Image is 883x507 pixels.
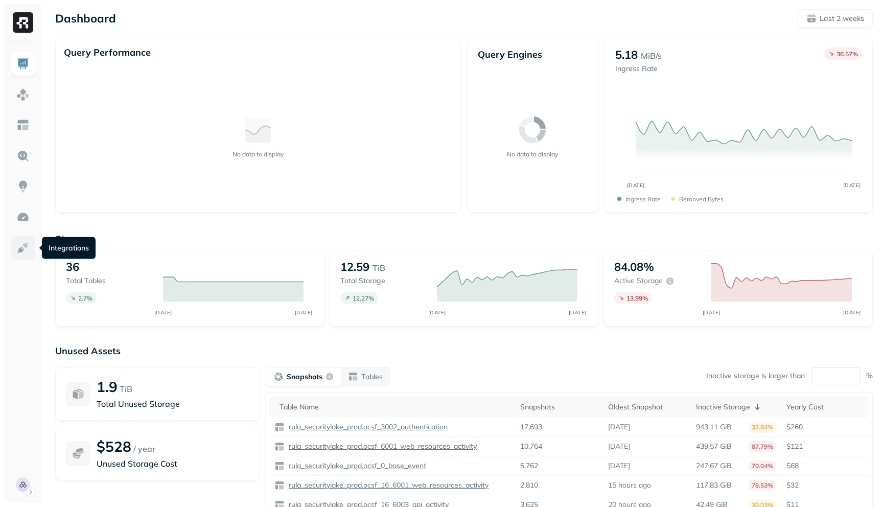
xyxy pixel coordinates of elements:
[64,47,151,58] p: Query Performance
[55,11,116,26] p: Dashboard
[16,57,30,71] img: Dashboard
[133,443,155,455] p: / year
[16,241,30,255] img: Integrations
[696,480,732,490] p: 117.83 GiB
[836,50,858,58] p: 36.57 %
[16,88,30,101] img: Assets
[520,422,542,432] p: 17,693
[55,345,873,357] p: Unused Assets
[16,477,30,492] img: Rula
[520,461,538,471] p: 5,762
[749,460,776,471] p: 70.04%
[520,402,598,412] div: Snapshots
[373,262,385,274] p: TiB
[154,309,172,316] tspan: [DATE]
[285,480,489,490] a: rula_securitylake_prod.ocsf_16_6001_web_resources_activity
[749,422,776,432] p: 32.84%
[866,371,873,381] p: %
[97,398,249,410] p: Total Unused Storage
[696,442,732,451] p: 439.57 GiB
[626,182,644,189] tspan: [DATE]
[16,211,30,224] img: Optimization
[13,12,33,33] img: Ryft
[608,442,630,451] p: [DATE]
[641,50,662,62] p: MiB/s
[608,480,651,490] p: 15 hours ago
[679,195,724,203] p: Removed bytes
[274,422,285,432] img: table
[287,461,426,471] p: rula_securitylake_prod.ocsf_0_base_event
[287,480,489,490] p: rula_securitylake_prod.ocsf_16_6001_web_resources_activity
[478,49,588,60] p: Query Engines
[66,276,153,286] p: Total tables
[798,9,873,28] button: Last 2 weeks
[786,480,864,490] p: $32
[16,180,30,193] img: Insights
[608,422,630,432] p: [DATE]
[97,457,249,470] p: Unused Storage Cost
[233,150,284,158] p: No data to display
[702,309,720,316] tspan: [DATE]
[274,461,285,471] img: table
[280,402,510,412] div: Table Name
[78,294,92,302] p: 2.7 %
[120,383,132,395] p: TiB
[287,372,322,382] p: Snapshots
[614,276,663,286] p: Active storage
[287,442,477,451] p: rula_securitylake_prod.ocsf_6001_web_resources_activity
[786,402,864,412] div: Yearly Cost
[706,371,805,381] p: Inactive storage is larger than
[615,64,662,74] p: Ingress Rate
[274,442,285,452] img: table
[274,480,285,491] img: table
[285,422,448,432] a: rula_securitylake_prod.ocsf_3002_authentication
[520,442,542,451] p: 10,764
[608,461,630,471] p: [DATE]
[626,294,648,302] p: 13.99 %
[786,422,864,432] p: $260
[16,149,30,163] img: Query Explorer
[749,480,776,491] p: 78.53%
[42,237,96,259] div: Integrations
[97,378,118,396] p: 1.9
[294,309,312,316] tspan: [DATE]
[55,233,873,245] p: Storage
[287,422,448,432] p: rula_securitylake_prod.ocsf_3002_authentication
[285,461,426,471] a: rula_securitylake_prod.ocsf_0_base_event
[749,441,776,452] p: 87.79%
[615,48,638,62] p: 5.18
[340,276,427,286] p: Total storage
[696,461,732,471] p: 247.67 GiB
[820,14,864,24] p: Last 2 weeks
[625,195,661,203] p: Ingress Rate
[696,422,732,432] p: 943.11 GiB
[285,442,477,451] a: rula_securitylake_prod.ocsf_6001_web_resources_activity
[696,402,750,412] p: Inactive Storage
[786,442,864,451] p: $121
[16,119,30,132] img: Asset Explorer
[520,480,538,490] p: 2,810
[843,182,861,189] tspan: [DATE]
[608,402,686,412] div: Oldest Snapshot
[361,372,383,382] p: Tables
[353,294,374,302] p: 12.27 %
[569,309,587,316] tspan: [DATE]
[843,309,861,316] tspan: [DATE]
[97,437,131,455] p: $528
[66,260,79,274] p: 36
[614,260,654,274] p: 84.08%
[428,309,446,316] tspan: [DATE]
[340,260,369,274] p: 12.59
[507,150,558,158] p: No data to display
[786,461,864,471] p: $68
